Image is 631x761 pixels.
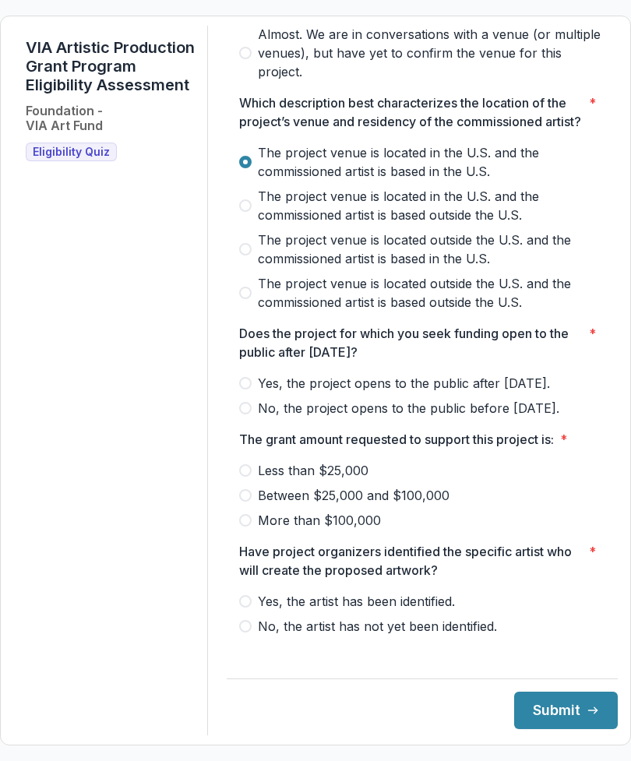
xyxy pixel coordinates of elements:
[258,143,605,181] span: The project venue is located in the U.S. and the commissioned artist is based in the U.S.
[239,324,583,361] p: Does the project for which you seek funding open to the public after [DATE]?
[258,187,605,224] span: The project venue is located in the U.S. and the commissioned artist is based outside the U.S.
[26,38,195,94] h1: VIA Artistic Production Grant Program Eligibility Assessment
[258,486,449,505] span: Between $25,000 and $100,000
[258,461,368,480] span: Less than $25,000
[258,592,455,611] span: Yes, the artist has been identified.
[239,542,583,580] p: Have project organizers identified the specific artist who will create the proposed artwork?
[258,617,497,636] span: No, the artist has not yet been identified.
[258,374,550,393] span: Yes, the project opens to the public after [DATE].
[33,146,110,159] span: Eligibility Quiz
[26,104,103,133] h2: Foundation - VIA Art Fund
[258,399,559,417] span: No, the project opens to the public before [DATE].
[258,511,381,530] span: More than $100,000
[258,231,605,268] span: The project venue is located outside the U.S. and the commissioned artist is based in the U.S.
[514,692,618,729] button: Submit
[239,430,554,449] p: The grant amount requested to support this project is:
[258,274,605,312] span: The project venue is located outside the U.S. and the commissioned artist is based outside the U.S.
[258,25,605,81] span: Almost. We are in conversations with a venue (or multiple venues), but have yet to confirm the ve...
[239,93,583,131] p: Which description best characterizes the location of the project’s venue and residency of the com...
